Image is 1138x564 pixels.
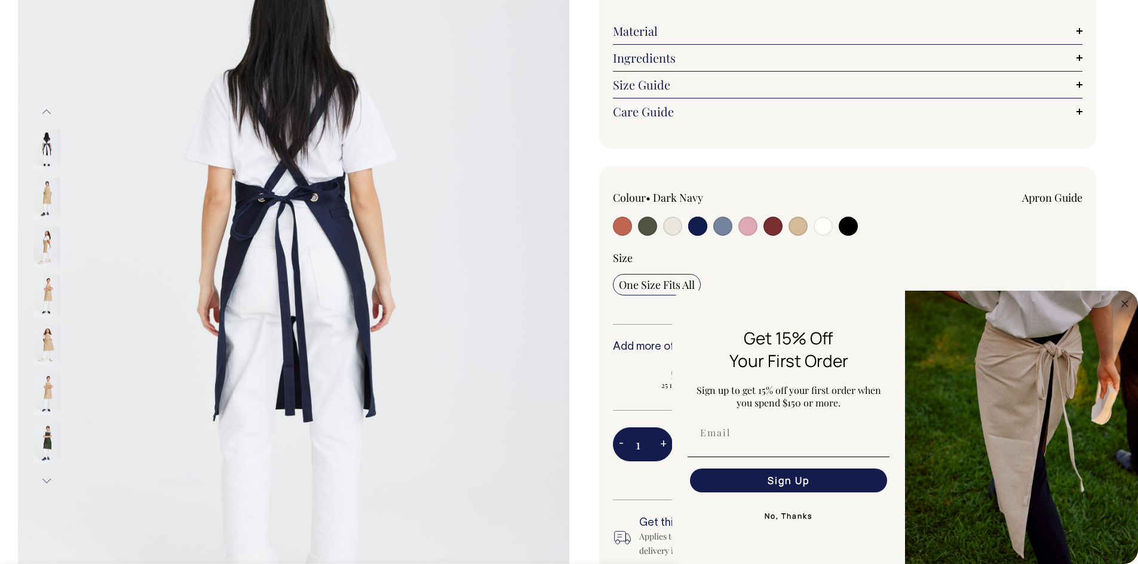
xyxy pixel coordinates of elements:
div: Size [613,251,1083,265]
img: dark-navy [33,129,60,171]
span: Sign up to get 15% off your first order when you spend $150 or more. [697,384,881,409]
div: Colour [613,190,801,205]
a: Ingredients [613,51,1083,65]
button: Close dialog [1118,297,1132,311]
h6: Add more of this item or any of our other to save [613,341,1083,353]
span: 5% OFF [619,366,757,380]
img: 5e34ad8f-4f05-4173-92a8-ea475ee49ac9.jpeg [905,291,1138,564]
a: Size Guide [613,78,1083,92]
img: khaki [33,227,60,269]
img: khaki [33,325,60,366]
input: One Size Fits All [613,274,701,295]
button: Previous [38,98,56,125]
span: Your First Order [729,349,848,372]
span: One Size Fits All [619,278,695,292]
button: No, Thanks [688,504,889,528]
a: Material [613,24,1083,38]
div: FLYOUT Form [672,291,1138,564]
img: khaki [33,276,60,318]
input: Email [690,421,887,445]
img: khaki [33,178,60,220]
img: olive [33,423,60,464]
a: Apron Guide [1022,190,1082,205]
h6: Get this by [DATE] [639,517,870,529]
span: Get 15% Off [744,326,833,349]
img: underline [688,457,889,457]
button: Sign Up [690,469,887,492]
div: Applies to orders delivered in Australian metro areas. For all delivery information, . [639,529,870,558]
span: 25 more to apply [619,380,757,390]
span: • [646,190,651,205]
button: - [613,433,630,457]
button: + [654,433,673,457]
input: 5% OFF 25 more to apply [613,362,763,393]
label: Dark Navy [653,190,703,205]
img: khaki [33,374,60,415]
a: Care Guide [613,104,1083,119]
button: Next [38,468,56,495]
